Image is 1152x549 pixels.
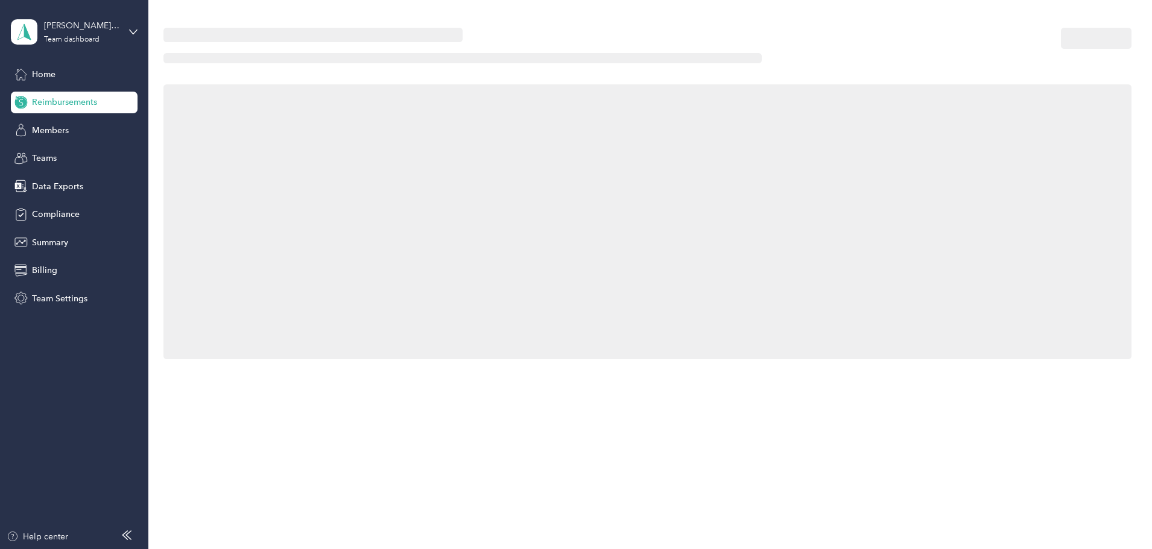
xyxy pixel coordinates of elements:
span: Data Exports [32,180,83,193]
span: Billing [32,264,57,277]
span: Summary [32,236,68,249]
span: Compliance [32,208,80,221]
span: Team Settings [32,292,87,305]
span: Reimbursements [32,96,97,108]
button: Help center [7,530,68,543]
span: Members [32,124,69,137]
div: Team dashboard [44,36,100,43]
div: [PERSON_NAME]'s Team [44,19,119,32]
iframe: Everlance-gr Chat Button Frame [1084,482,1152,549]
span: Teams [32,152,57,165]
span: Home [32,68,55,81]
